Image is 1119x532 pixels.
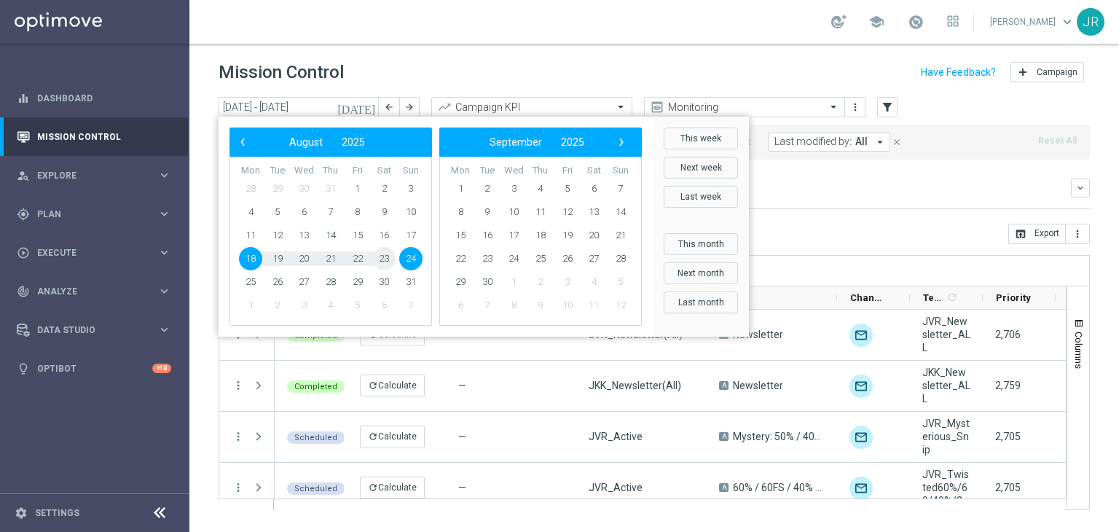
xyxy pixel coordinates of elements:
[589,430,643,443] span: JVR_Active
[37,249,157,257] span: Execute
[16,247,172,259] button: play_circle_outline Execute keyboard_arrow_right
[849,375,873,398] img: Optimail
[157,246,171,259] i: keyboard_arrow_right
[219,412,275,463] div: Press SPACE to select this row.
[266,224,289,247] span: 12
[502,270,525,294] span: 1
[1037,67,1077,77] span: Campaign
[360,426,425,447] button: refreshCalculate
[17,92,30,105] i: equalizer
[443,133,631,152] bs-datepicker-navigation-view: ​ ​ ​
[17,285,157,298] div: Analyze
[17,79,171,117] div: Dashboard
[476,247,499,270] span: 23
[16,208,172,220] div: gps_fixed Plan keyboard_arrow_right
[664,157,738,179] button: Next week
[319,224,342,247] span: 14
[219,361,275,412] div: Press SPACE to select this row.
[319,294,342,317] span: 4
[239,224,262,247] span: 11
[372,270,396,294] span: 30
[849,426,873,449] div: Optimail
[346,177,369,200] span: 1
[239,270,262,294] span: 25
[346,270,369,294] span: 29
[890,134,903,150] button: close
[582,270,605,294] span: 4
[17,362,30,375] i: lightbulb
[529,294,552,317] span: 9
[449,247,472,270] span: 22
[664,292,738,313] button: Last month
[319,270,342,294] span: 28
[237,165,264,177] th: weekday
[219,117,749,337] bs-daterangepicker-container: calendar
[16,286,172,297] button: track_changes Analyze keyboard_arrow_right
[294,433,337,442] span: Scheduled
[219,62,344,83] h1: Mission Control
[264,165,291,177] th: weekday
[372,247,396,270] span: 23
[397,165,424,177] th: weekday
[582,224,605,247] span: 20
[17,324,157,337] div: Data Studio
[529,177,552,200] span: 4
[239,177,262,200] span: 28
[266,294,289,317] span: 2
[556,294,579,317] span: 10
[1008,227,1090,239] multiple-options-button: Export to CSV
[368,482,378,493] i: refresh
[372,294,396,317] span: 6
[849,324,873,347] img: Optimail
[399,294,423,317] span: 7
[1010,62,1084,82] button: add Campaign
[399,247,423,270] span: 24
[35,509,79,517] a: Settings
[17,246,157,259] div: Execute
[848,98,863,116] button: more_vert
[589,379,681,392] span: JKK_Newsletter(All)
[16,324,172,336] button: Data Studio keyboard_arrow_right
[431,97,632,117] ng-select: Campaign KPI
[502,247,525,270] span: 24
[449,270,472,294] span: 29
[266,247,289,270] span: 19
[16,170,172,181] button: person_search Explore keyboard_arrow_right
[995,380,1021,391] span: 2,759
[399,177,423,200] span: 3
[733,430,825,443] span: Mystery: 50% / 40% / 25% / 30% / 35%
[368,380,378,391] i: refresh
[995,329,1021,340] span: 2,706
[582,177,605,200] span: 6
[1066,224,1090,244] button: more_vert
[37,171,157,180] span: Explore
[346,224,369,247] span: 15
[609,177,632,200] span: 7
[1008,224,1066,244] button: open_in_browser Export
[157,284,171,298] i: keyboard_arrow_right
[476,270,499,294] span: 30
[157,323,171,337] i: keyboard_arrow_right
[582,294,605,317] span: 11
[502,294,525,317] span: 8
[458,431,466,442] span: —
[589,481,643,494] span: JVR_Active
[1073,332,1085,369] span: Columns
[16,131,172,143] div: Mission Control
[733,379,783,392] span: Newsletter
[554,165,581,177] th: weekday
[346,294,369,317] span: 5
[266,270,289,294] span: 26
[232,379,245,392] i: more_vert
[892,137,902,147] i: close
[849,477,873,500] img: Optimail
[582,200,605,224] span: 13
[582,247,605,270] span: 27
[995,431,1021,442] span: 2,705
[17,246,30,259] i: play_circle_outline
[360,375,425,396] button: refreshCalculate
[233,133,252,152] button: ‹
[458,329,466,340] span: —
